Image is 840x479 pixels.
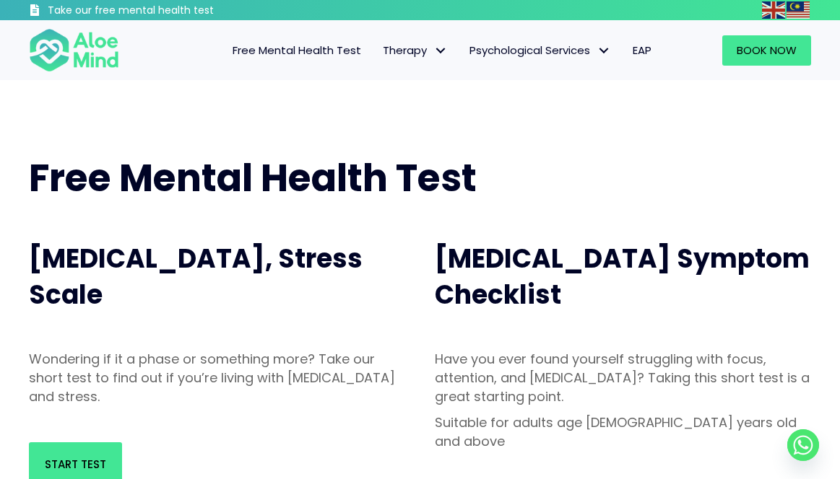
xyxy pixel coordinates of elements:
a: Take our free mental health test [29,4,272,20]
span: EAP [633,43,651,58]
span: Free Mental Health Test [29,151,477,204]
p: Have you ever found yourself struggling with focus, attention, and [MEDICAL_DATA]? Taking this sh... [435,350,812,406]
a: English [762,1,787,18]
img: Aloe mind Logo [29,27,119,73]
span: Book Now [737,43,797,58]
span: Psychological Services [469,43,611,58]
span: Start Test [45,457,106,472]
a: Free Mental Health Test [222,35,372,66]
span: Therapy: submenu [430,40,451,61]
span: [MEDICAL_DATA], Stress Scale [29,240,363,313]
nav: Menu [134,35,662,66]
img: ms [787,1,810,19]
span: Psychological Services: submenu [594,40,615,61]
p: Wondering if it a phase or something more? Take our short test to find out if you’re living with ... [29,350,406,406]
a: TherapyTherapy: submenu [372,35,459,66]
a: Book Now [722,35,811,66]
a: Psychological ServicesPsychological Services: submenu [459,35,622,66]
a: Whatsapp [787,429,819,461]
a: EAP [622,35,662,66]
img: en [762,1,785,19]
span: Free Mental Health Test [233,43,361,58]
p: Suitable for adults age [DEMOGRAPHIC_DATA] years old and above [435,413,812,451]
a: Malay [787,1,811,18]
span: Therapy [383,43,448,58]
span: [MEDICAL_DATA] Symptom Checklist [435,240,810,313]
h3: Take our free mental health test [48,4,272,18]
